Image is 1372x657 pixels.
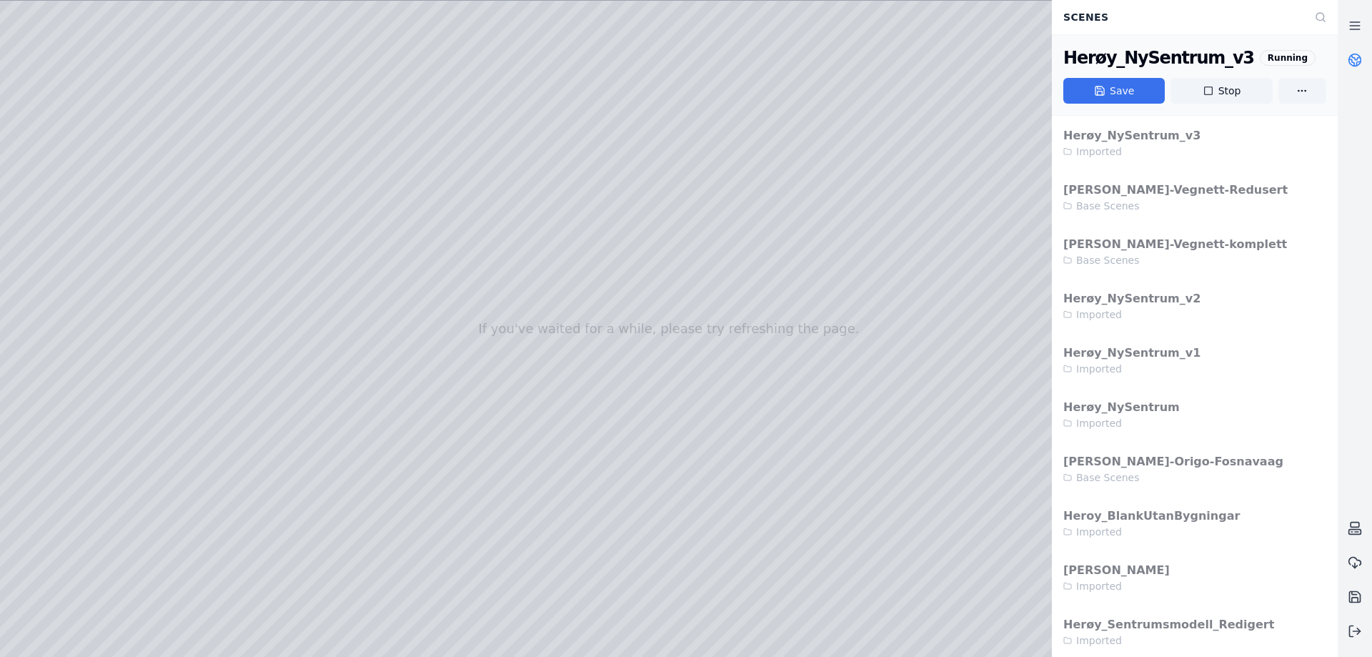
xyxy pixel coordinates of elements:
[1055,4,1306,31] div: Scenes
[1063,78,1165,104] button: Save
[1260,50,1316,66] div: Running
[1170,78,1272,104] button: Stop
[1063,46,1254,69] div: Herøy_NySentrum_v3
